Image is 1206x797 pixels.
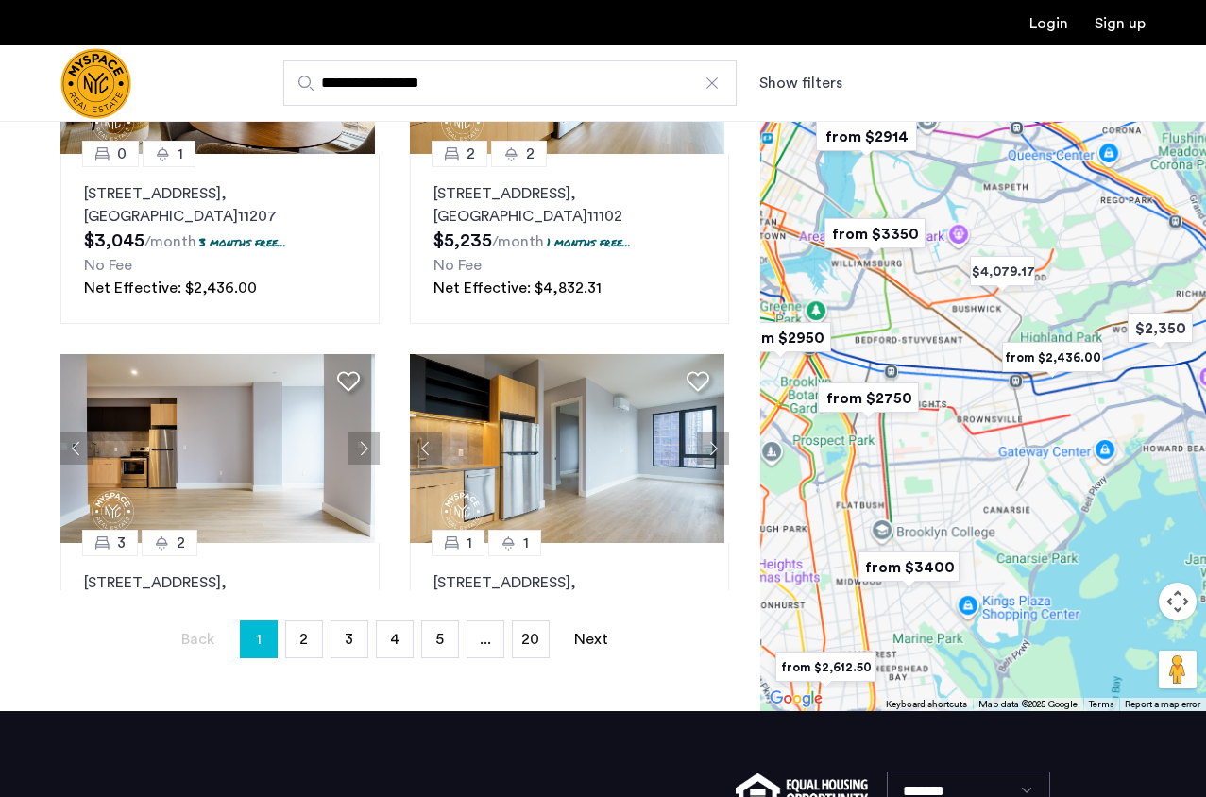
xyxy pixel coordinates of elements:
button: Next apartment [697,432,729,465]
a: 01[STREET_ADDRESS], [GEOGRAPHIC_DATA]112073 months free...No FeeNet Effective: $2,436.00 [60,154,380,324]
img: logo [60,48,131,119]
span: 1 [467,532,472,554]
div: from $2,436.00 [994,336,1111,379]
button: Drag Pegman onto the map to open Street View [1159,651,1197,688]
span: No Fee [433,258,482,273]
span: 4 [390,632,399,647]
a: Cazamio Logo [60,48,131,119]
span: 20 [521,632,539,647]
span: 0 [117,143,127,165]
img: Google [765,687,827,711]
span: No Fee [84,258,132,273]
div: from $2950 [722,316,839,359]
button: Keyboard shortcuts [886,698,967,711]
p: 3 months free... [199,234,286,250]
button: Show or hide filters [759,72,842,94]
div: from $2914 [808,115,925,158]
span: ... [480,632,491,647]
a: Terms (opens in new tab) [1089,698,1113,711]
span: Net Effective: $2,436.00 [84,280,257,296]
a: Login [1029,16,1068,31]
a: Registration [1095,16,1146,31]
span: Back [181,632,214,647]
a: Open this area in Google Maps (opens a new window) [765,687,827,711]
span: 2 [177,532,185,554]
div: from $2,612.50 [768,646,884,688]
span: 1 [178,143,183,165]
span: Map data ©2025 Google [978,700,1078,709]
span: 5 [435,632,444,647]
a: Report a map error [1125,698,1200,711]
a: 11[STREET_ADDRESS], [GEOGRAPHIC_DATA]111021 months free...No FeeNet Effective: $3,000.00 [410,543,729,713]
span: 3 [117,532,126,554]
input: Apartment Search [283,60,737,106]
a: 22[STREET_ADDRESS], [GEOGRAPHIC_DATA]111021 months free...No FeeNet Effective: $4,832.31 [410,154,729,324]
span: 1 [256,624,262,654]
span: 3 [345,632,353,647]
span: 2 [299,632,308,647]
span: Net Effective: $4,832.31 [433,280,602,296]
div: $4,079.17 [962,250,1043,293]
button: Previous apartment [410,432,442,465]
img: 1997_638519968069068022.png [60,354,375,543]
span: $5,235 [433,231,492,250]
a: 32[STREET_ADDRESS], [GEOGRAPHIC_DATA]111021 months free...No FeeNet Effective: $5,409.23 [60,543,380,713]
a: Next [572,621,610,657]
div: from $3400 [851,546,967,588]
p: [STREET_ADDRESS] 11207 [84,182,356,228]
span: 2 [526,143,535,165]
img: 1997_638519966982966758.png [410,354,724,543]
button: Map camera controls [1159,583,1197,620]
p: [STREET_ADDRESS] 11102 [433,182,705,228]
button: Previous apartment [60,432,93,465]
button: Next apartment [348,432,380,465]
p: 1 months free... [547,234,631,250]
div: from $3350 [817,212,933,255]
p: [STREET_ADDRESS] 11102 [433,571,705,617]
sub: /month [144,234,196,249]
sub: /month [492,234,544,249]
p: [STREET_ADDRESS] 11102 [84,571,356,617]
nav: Pagination [60,620,729,658]
span: 2 [467,143,475,165]
span: $3,045 [84,231,144,250]
div: $2,350 [1120,307,1200,349]
div: from $2750 [810,377,926,419]
span: 1 [523,532,529,554]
